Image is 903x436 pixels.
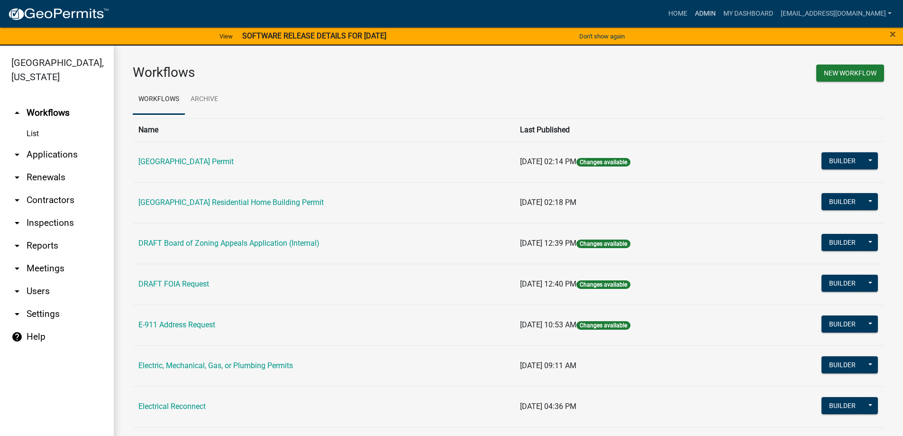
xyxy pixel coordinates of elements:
span: [DATE] 12:39 PM [520,239,576,248]
button: Builder [821,152,863,169]
i: arrow_drop_up [11,107,23,119]
i: arrow_drop_down [11,217,23,229]
a: [GEOGRAPHIC_DATA] Residential Home Building Permit [138,198,324,207]
span: [DATE] 04:36 PM [520,402,576,411]
strong: SOFTWARE RELEASE DETAILS FOR [DATE] [242,31,386,40]
span: Changes available [576,280,630,289]
button: Don't show again [575,28,629,44]
span: Changes available [576,240,630,248]
button: New Workflow [816,65,884,82]
span: Changes available [576,321,630,330]
span: Changes available [576,158,630,167]
th: Name [133,118,514,141]
a: Electric, Mechanical, Gas, or Plumbing Permits [138,361,293,370]
button: Builder [821,234,863,251]
a: Admin [691,5,720,23]
i: arrow_drop_down [11,172,23,183]
button: Builder [821,356,863,373]
button: Builder [821,315,863,333]
i: arrow_drop_down [11,195,23,206]
a: Archive [185,84,224,115]
button: Builder [821,193,863,210]
i: arrow_drop_down [11,149,23,160]
i: arrow_drop_down [11,308,23,320]
span: [DATE] 10:53 AM [520,320,576,329]
a: Workflows [133,84,185,115]
th: Last Published [514,118,751,141]
span: [DATE] 12:40 PM [520,279,576,288]
a: E-911 Address Request [138,320,215,329]
span: [DATE] 02:14 PM [520,157,576,166]
span: [DATE] 09:11 AM [520,361,576,370]
i: arrow_drop_down [11,286,23,297]
a: [GEOGRAPHIC_DATA] Permit [138,157,234,166]
i: arrow_drop_down [11,240,23,251]
i: arrow_drop_down [11,263,23,274]
button: Builder [821,397,863,414]
i: help [11,331,23,343]
a: View [216,28,237,44]
span: × [890,28,896,41]
h3: Workflows [133,65,502,81]
a: DRAFT Board of Zoning Appeals Application (Internal) [138,239,319,248]
a: My Dashboard [720,5,777,23]
a: Home [665,5,691,23]
button: Close [890,28,896,40]
a: DRAFT FOIA Request [138,279,209,288]
a: [EMAIL_ADDRESS][DOMAIN_NAME] [777,5,895,23]
a: Electrical Reconnect [138,402,206,411]
button: Builder [821,275,863,292]
span: [DATE] 02:18 PM [520,198,576,207]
